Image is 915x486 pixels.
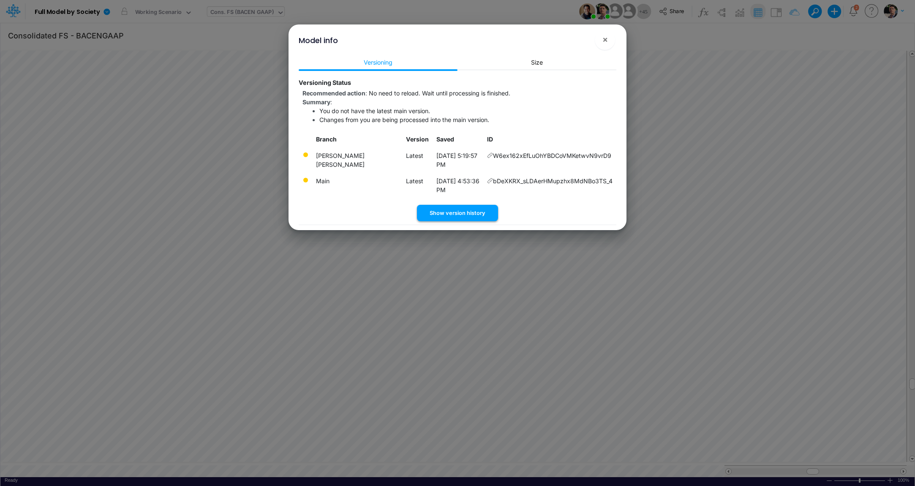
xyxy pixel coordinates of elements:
div: The changes in this model version are currently being processed [302,152,309,158]
div: : [302,98,616,106]
span: × [602,34,608,44]
strong: Summary [302,98,330,106]
strong: Versioning Status [299,79,351,86]
span: Copy hyperlink to this version of the model [487,176,493,185]
a: Versioning [299,54,457,70]
span: No need to reload. Wait until processing is finished. [369,90,510,97]
td: Local date/time when this version was saved [433,147,484,173]
th: Version [402,131,433,148]
span: : [302,90,510,97]
button: Close [595,30,615,50]
div: Model info [299,35,338,46]
span: Changes from you are being processed into the main version. [319,116,489,123]
span: W6ex162xEfLuOhYBDCoVMKetwvN9vrD9 [493,151,611,160]
td: Latest merged version [313,173,403,198]
strong: Recommended action [302,90,365,97]
th: Branch [313,131,403,148]
a: Size [457,54,616,70]
th: ID [483,131,616,148]
button: Show version history [417,205,498,221]
span: Copy hyperlink to this version of the model [487,151,493,160]
td: Model version currently loaded [313,147,403,173]
span: You do not have the latest main version. [319,107,430,114]
div: There are pending changes currently being processed [302,177,309,183]
td: Latest [402,147,433,173]
th: Local date/time when this version was saved [433,131,484,148]
td: bDeXKRX_sLDAerHMupzhx8MdNBo3TS_4 [483,173,616,189]
td: Local date/time when this version was saved [433,173,484,198]
td: Latest [402,173,433,198]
